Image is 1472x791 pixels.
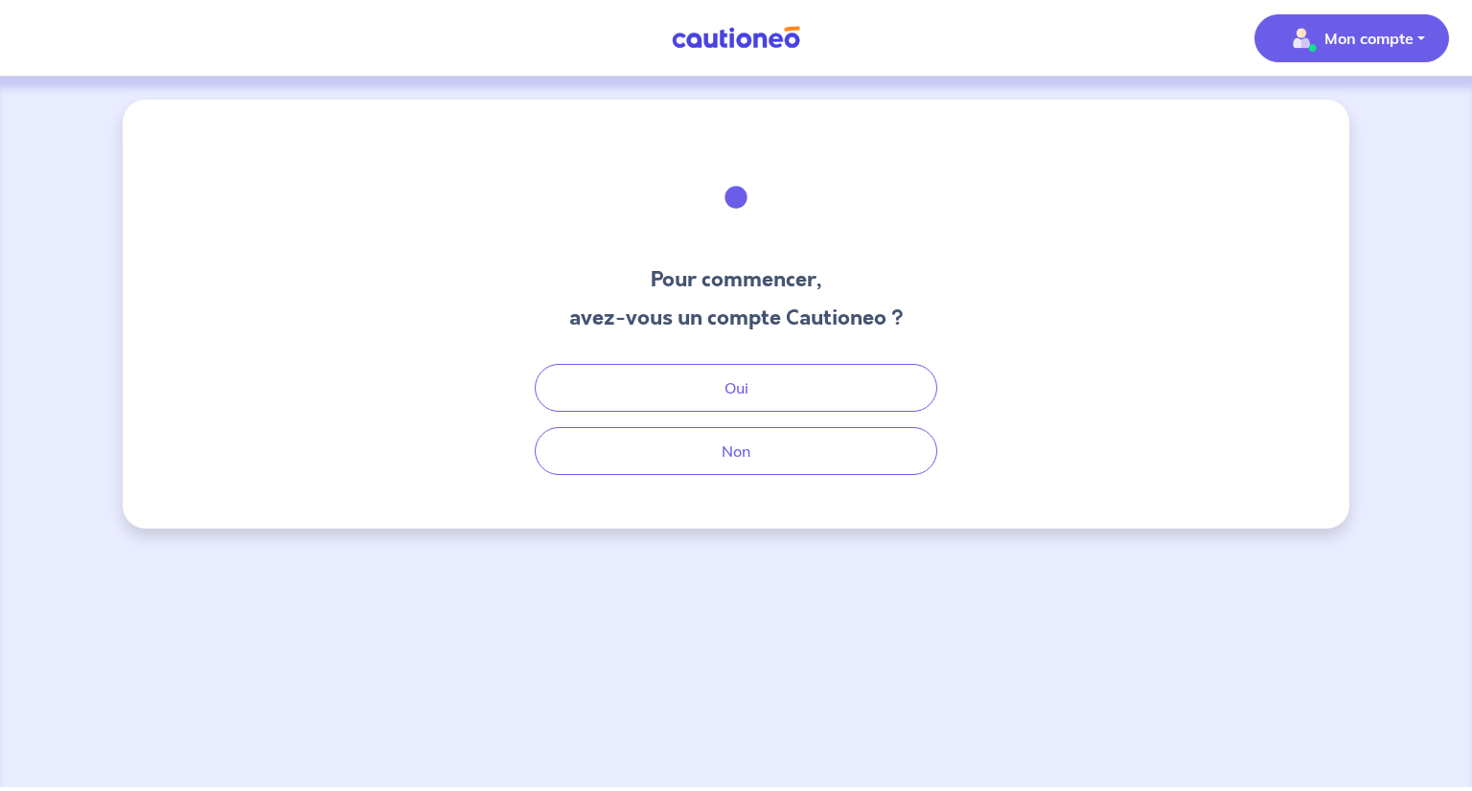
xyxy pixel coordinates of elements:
img: Cautioneo [664,26,808,50]
img: illu_welcome.svg [684,146,788,249]
button: Oui [535,364,937,412]
button: illu_account_valid_menu.svgMon compte [1254,14,1449,62]
p: Mon compte [1324,27,1414,50]
img: illu_account_valid_menu.svg [1286,23,1317,54]
button: Non [535,427,937,475]
h3: Pour commencer, [569,264,904,295]
h3: avez-vous un compte Cautioneo ? [569,303,904,333]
